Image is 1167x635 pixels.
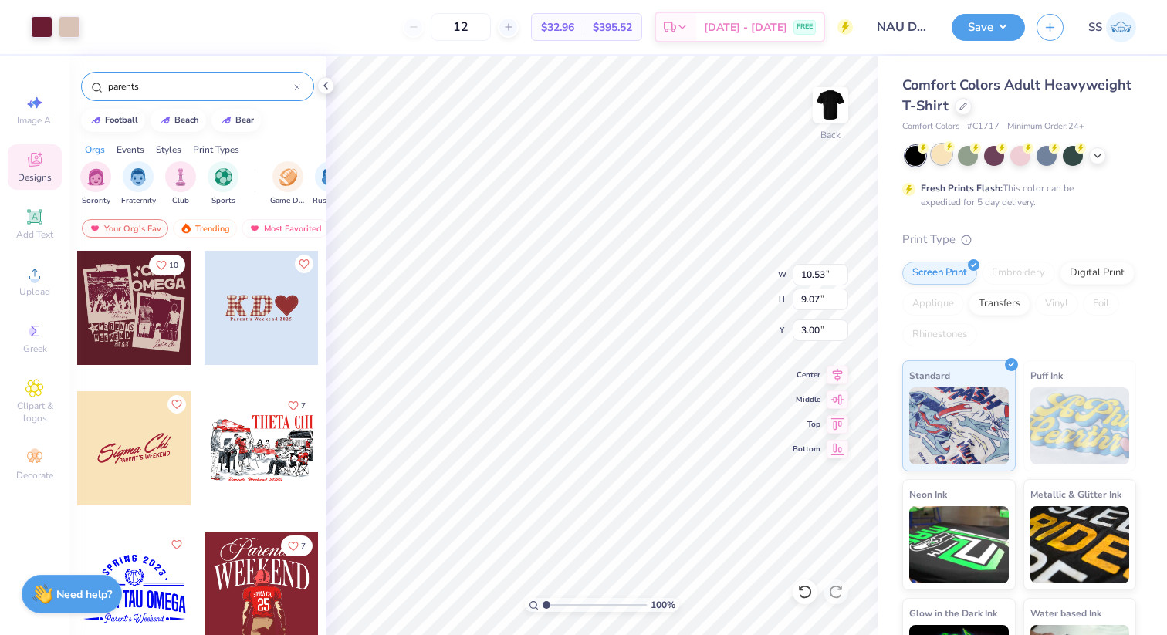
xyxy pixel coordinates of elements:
span: Minimum Order: 24 + [1007,120,1084,133]
img: Game Day Image [279,168,297,186]
span: Standard [909,367,950,383]
img: Fraternity Image [130,168,147,186]
div: Trending [173,219,237,238]
span: Designs [18,171,52,184]
div: filter for Game Day [270,161,306,207]
div: bear [235,116,254,124]
button: Like [295,255,313,273]
div: filter for Rush & Bid [313,161,348,207]
div: filter for Club [165,161,196,207]
button: Save [952,14,1025,41]
button: football [81,109,145,132]
button: filter button [121,161,156,207]
div: Events [117,143,144,157]
div: football [105,116,138,124]
img: most_fav.gif [249,223,261,234]
span: 10 [169,262,178,269]
button: Like [281,395,313,416]
span: 100 % [651,598,675,612]
button: filter button [165,161,196,207]
div: Print Types [193,143,239,157]
button: beach [151,109,206,132]
div: filter for Sports [208,161,238,207]
span: SS [1088,19,1102,36]
span: Metallic & Glitter Ink [1030,486,1121,502]
button: Like [167,535,186,554]
div: filter for Fraternity [121,161,156,207]
span: [DATE] - [DATE] [704,19,787,35]
div: Screen Print [902,262,977,285]
button: Like [167,395,186,414]
img: Rush & Bid Image [322,168,340,186]
button: Like [149,255,185,275]
div: filter for Sorority [80,161,111,207]
div: beach [174,116,199,124]
img: Sports Image [215,168,232,186]
span: Decorate [16,469,53,481]
div: Embroidery [982,262,1055,285]
div: Foil [1083,292,1119,316]
span: Game Day [270,195,306,207]
span: Fraternity [121,195,156,207]
span: Club [172,195,189,207]
a: SS [1088,12,1136,42]
span: Comfort Colors Adult Heavyweight T-Shirt [902,76,1131,115]
button: filter button [208,161,238,207]
span: 7 [301,402,306,410]
img: Sidra Saturay [1106,12,1136,42]
div: Vinyl [1035,292,1078,316]
div: Back [820,128,841,142]
button: filter button [270,161,306,207]
span: Sorority [82,195,110,207]
span: Add Text [16,228,53,241]
input: – – [431,13,491,41]
div: Digital Print [1060,262,1135,285]
span: Sports [211,195,235,207]
span: FREE [797,22,813,32]
span: Middle [793,394,820,405]
input: Try "Alpha" [107,79,294,94]
span: Bottom [793,444,820,454]
span: Clipart & logos [8,400,62,424]
img: trend_line.gif [90,116,102,125]
span: $395.52 [593,19,632,35]
img: Puff Ink [1030,387,1130,464]
span: # C1717 [967,120,1000,133]
div: Orgs [85,143,105,157]
div: Your Org's Fav [82,219,168,238]
span: Upload [19,285,50,298]
img: trend_line.gif [220,116,232,125]
img: Back [815,90,846,120]
span: Center [793,370,820,380]
img: most_fav.gif [89,223,101,234]
span: 7 [301,542,306,550]
div: Most Favorited [242,219,329,238]
img: Metallic & Glitter Ink [1030,506,1130,583]
span: Neon Ink [909,486,947,502]
div: Styles [156,143,181,157]
div: This color can be expedited for 5 day delivery. [921,181,1111,209]
button: filter button [80,161,111,207]
strong: Fresh Prints Flash: [921,182,1003,194]
img: Standard [909,387,1009,464]
span: Glow in the Dark Ink [909,605,997,621]
span: Water based Ink [1030,605,1101,621]
button: Like [281,535,313,556]
button: bear [211,109,261,132]
span: Rush & Bid [313,195,348,207]
img: trending.gif [180,223,192,234]
div: Rhinestones [902,323,977,346]
span: Comfort Colors [902,120,959,133]
img: trend_line.gif [159,116,171,125]
img: Neon Ink [909,506,1009,583]
div: Applique [902,292,964,316]
strong: Need help? [56,587,112,602]
span: Greek [23,343,47,355]
button: filter button [313,161,348,207]
div: Transfers [969,292,1030,316]
div: Print Type [902,231,1136,248]
span: Puff Ink [1030,367,1063,383]
span: $32.96 [541,19,574,35]
span: Top [793,419,820,430]
img: Club Image [172,168,189,186]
